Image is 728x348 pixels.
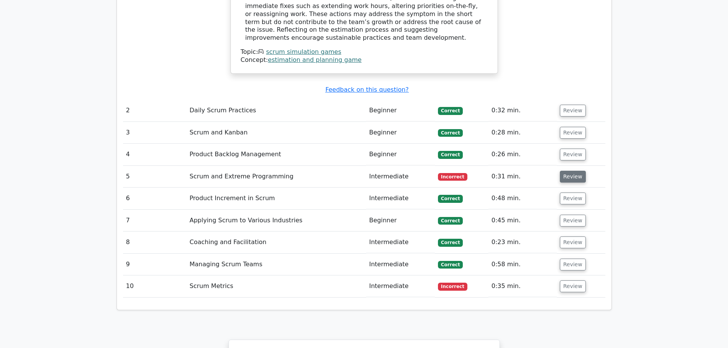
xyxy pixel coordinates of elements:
[123,166,187,188] td: 5
[123,210,187,231] td: 7
[123,275,187,297] td: 10
[438,217,463,225] span: Correct
[366,144,435,165] td: Beginner
[438,239,463,246] span: Correct
[488,254,557,275] td: 0:58 min.
[123,144,187,165] td: 4
[488,100,557,121] td: 0:32 min.
[186,166,366,188] td: Scrum and Extreme Programming
[186,144,366,165] td: Product Backlog Management
[186,100,366,121] td: Daily Scrum Practices
[488,275,557,297] td: 0:35 min.
[266,48,341,55] a: scrum simulation games
[560,171,586,183] button: Review
[438,173,467,181] span: Incorrect
[366,100,435,121] td: Beginner
[560,105,586,117] button: Review
[366,166,435,188] td: Intermediate
[366,275,435,297] td: Intermediate
[123,231,187,253] td: 8
[560,193,586,204] button: Review
[366,210,435,231] td: Beginner
[366,254,435,275] td: Intermediate
[268,56,362,63] a: estimation and planning game
[366,122,435,144] td: Beginner
[123,122,187,144] td: 3
[560,280,586,292] button: Review
[438,261,463,269] span: Correct
[560,215,586,227] button: Review
[488,122,557,144] td: 0:28 min.
[186,275,366,297] td: Scrum Metrics
[560,149,586,160] button: Review
[560,127,586,139] button: Review
[186,122,366,144] td: Scrum and Kanban
[123,188,187,209] td: 6
[438,107,463,115] span: Correct
[560,259,586,270] button: Review
[438,195,463,202] span: Correct
[325,86,409,93] a: Feedback on this question?
[488,210,557,231] td: 0:45 min.
[186,231,366,253] td: Coaching and Facilitation
[186,210,366,231] td: Applying Scrum to Various Industries
[438,283,467,290] span: Incorrect
[366,231,435,253] td: Intermediate
[123,100,187,121] td: 2
[186,188,366,209] td: Product Increment in Scrum
[241,48,488,56] div: Topic:
[438,151,463,159] span: Correct
[438,129,463,137] span: Correct
[488,166,557,188] td: 0:31 min.
[366,188,435,209] td: Intermediate
[241,56,488,64] div: Concept:
[186,254,366,275] td: Managing Scrum Teams
[123,254,187,275] td: 9
[488,188,557,209] td: 0:48 min.
[488,231,557,253] td: 0:23 min.
[560,236,586,248] button: Review
[488,144,557,165] td: 0:26 min.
